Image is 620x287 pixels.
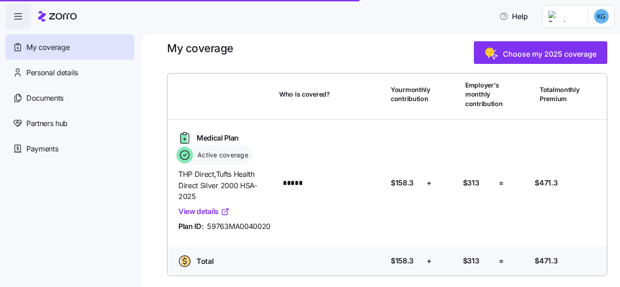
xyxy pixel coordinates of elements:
[26,67,78,78] span: Personal details
[279,90,330,99] span: Who is covered?
[197,256,213,267] span: Total
[535,255,557,267] span: $471.3
[499,255,504,267] span: =
[178,221,203,232] span: Plan ID:
[391,85,430,104] span: Your monthly contribution
[207,221,271,232] span: 59763MA0040020
[465,81,503,108] span: Employer's monthly contribution
[5,85,134,111] a: Documents
[26,118,68,129] span: Partners hub
[427,177,432,189] span: +
[26,92,64,104] span: Documents
[178,169,272,202] span: THP Direct , Tufts Health Direct Silver 2000 HSA-2025
[167,41,233,55] h1: My coverage
[5,60,134,85] a: Personal details
[499,11,528,22] span: Help
[178,206,230,217] a: View details
[391,255,413,267] span: $158.3
[26,143,58,155] span: Payments
[5,111,134,136] a: Partners hub
[391,177,413,189] span: $158.3
[197,132,239,144] span: Medical Plan
[535,177,557,189] span: $471.3
[5,136,134,161] a: Payments
[195,151,248,160] span: Active coverage
[492,7,535,25] button: Help
[499,177,504,189] span: =
[463,255,479,267] span: $313
[594,9,609,24] img: 07ec92bc5d3c748e9221346a37ba747e
[463,177,479,189] span: $313
[548,11,581,22] img: Employer logo
[540,85,580,104] span: Total monthly Premium
[26,42,69,53] span: My coverage
[474,41,607,64] button: Choose my 2025 coverage
[5,34,134,60] a: My coverage
[427,255,432,267] span: +
[503,49,596,59] span: Choose my 2025 coverage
